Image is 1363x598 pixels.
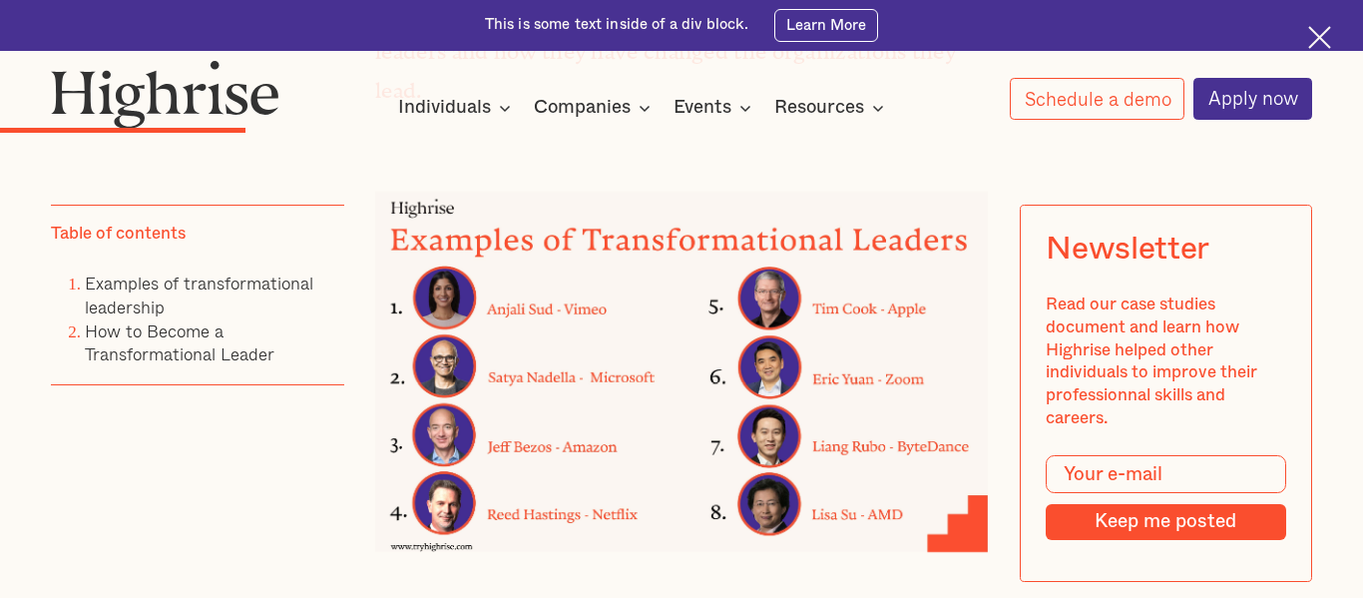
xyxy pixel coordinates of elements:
div: Individuals [398,96,491,120]
a: Learn More [774,9,878,42]
input: Your e-mail [1046,455,1285,493]
div: Companies [534,96,657,120]
a: Apply now [1193,78,1312,120]
input: Keep me posted [1046,504,1285,540]
a: Examples of transformational leadership [85,270,313,320]
div: Newsletter [1046,232,1209,269]
div: Resources [774,96,864,120]
img: Cross icon [1308,26,1331,49]
div: Read our case studies document and learn how Highrise helped other individuals to improve their p... [1046,294,1285,429]
div: Events [674,96,757,120]
div: This is some text inside of a div block. [485,15,749,35]
div: Events [674,96,731,120]
img: Highrise logo [51,60,278,129]
div: Individuals [398,96,517,120]
form: Modal Form [1046,455,1285,540]
a: How to Become a Transformational Leader [85,317,274,368]
a: Schedule a demo [1010,78,1185,120]
div: Companies [534,96,631,120]
img: An infographic listing examples of transformational leaders with their names and headshots. [375,192,988,553]
div: Resources [774,96,890,120]
div: Table of contents [51,223,186,246]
